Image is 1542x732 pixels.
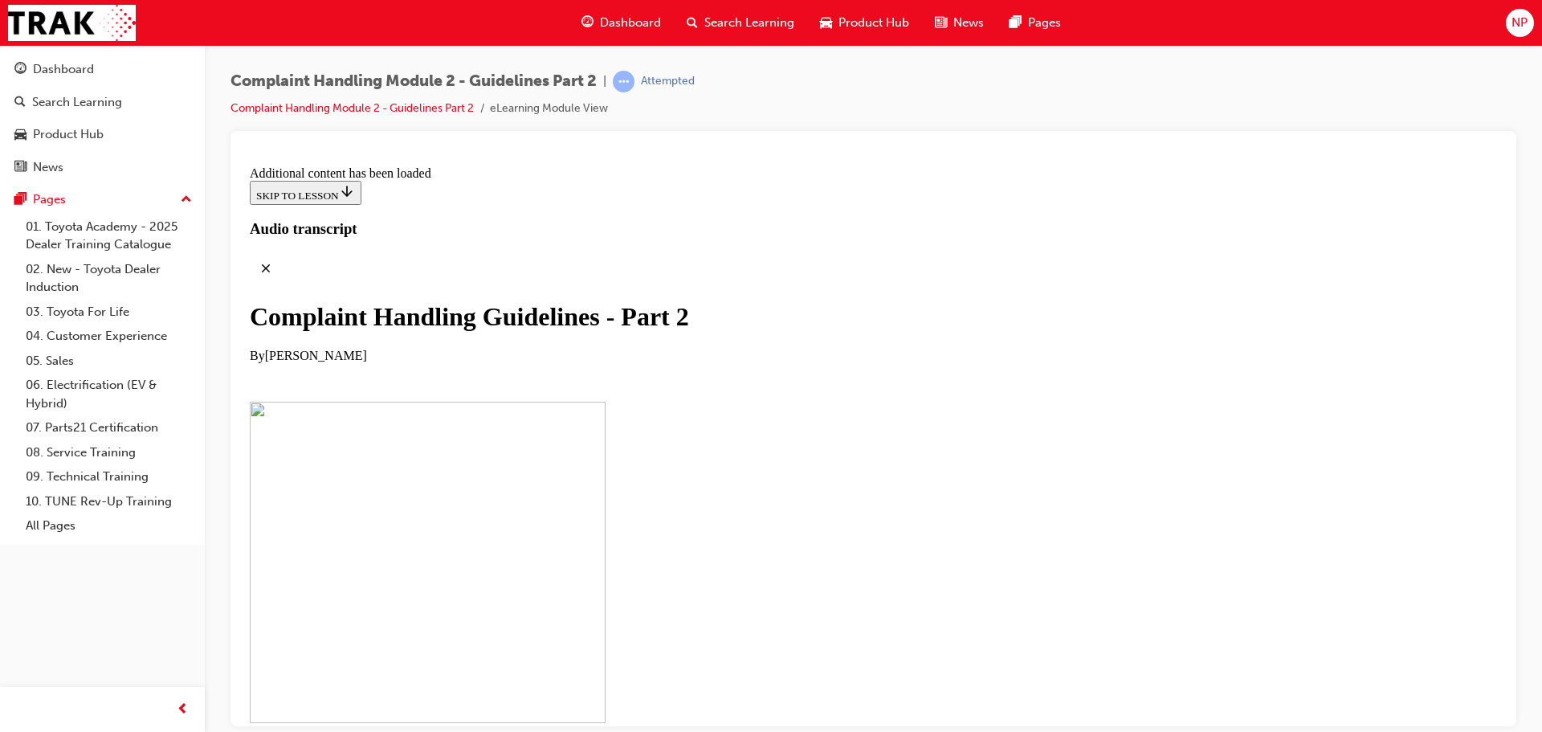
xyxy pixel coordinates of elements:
h3: Audio transcript [6,60,1254,78]
span: SKIP TO LESSON [13,30,112,42]
a: 02. New - Toyota Dealer Induction [19,257,198,300]
span: guage-icon [14,63,27,77]
span: [PERSON_NAME] [22,189,124,202]
a: 07. Parts21 Certification [19,415,198,440]
span: pages-icon [1010,13,1022,33]
a: All Pages [19,513,198,538]
a: 04. Customer Experience [19,324,198,349]
a: 06. Electrification (EV & Hybrid) [19,373,198,415]
span: car-icon [14,128,27,142]
span: NP [1511,14,1528,32]
button: DashboardSearch LearningProduct HubNews [6,51,198,185]
button: Pages [6,185,198,215]
img: Trak [8,5,136,41]
div: News [33,158,63,177]
a: 10. TUNE Rev-Up Training [19,489,198,514]
span: pages-icon [14,193,27,207]
span: | [603,72,606,91]
a: guage-iconDashboard [569,6,674,39]
span: guage-icon [581,13,594,33]
span: learningRecordVerb_ATTEMPT-icon [613,71,634,92]
span: prev-icon [177,700,189,720]
div: Pages [33,190,66,209]
div: Search Learning [32,93,122,112]
span: By [6,189,22,202]
span: car-icon [820,13,832,33]
a: Complaint Handling Module 2 - Guidelines Part 2 [230,101,474,115]
a: 09. Technical Training [19,464,198,489]
div: Dashboard [33,60,94,79]
div: Attempted [641,74,695,89]
button: Close audio transcript panel [6,92,39,125]
a: 08. Service Training [19,440,198,465]
span: News [953,14,984,32]
div: Complaint Handling Guidelines - Part 2 [6,142,1254,172]
a: News [6,153,198,182]
a: 05. Sales [19,349,198,374]
span: Complaint Handling Module 2 - Guidelines Part 2 [230,72,597,91]
a: 01. Toyota Academy - 2025 Dealer Training Catalogue [19,215,198,257]
a: Product Hub [6,120,198,149]
a: search-iconSearch Learning [674,6,807,39]
a: pages-iconPages [997,6,1074,39]
li: eLearning Module View [490,100,608,118]
span: search-icon [14,96,26,110]
span: news-icon [14,161,27,175]
span: news-icon [935,13,947,33]
div: Product Hub [33,125,104,144]
a: 03. Toyota For Life [19,300,198,325]
a: Search Learning [6,88,198,117]
span: Pages [1028,14,1061,32]
div: Additional content has been loaded [6,6,1254,21]
a: car-iconProduct Hub [807,6,922,39]
span: Search Learning [704,14,794,32]
button: NP [1506,9,1534,37]
button: SKIP TO LESSON [6,21,118,45]
span: up-icon [181,190,192,211]
a: Dashboard [6,55,198,84]
span: search-icon [687,13,698,33]
span: Dashboard [600,14,661,32]
a: news-iconNews [922,6,997,39]
span: Product Hub [838,14,909,32]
